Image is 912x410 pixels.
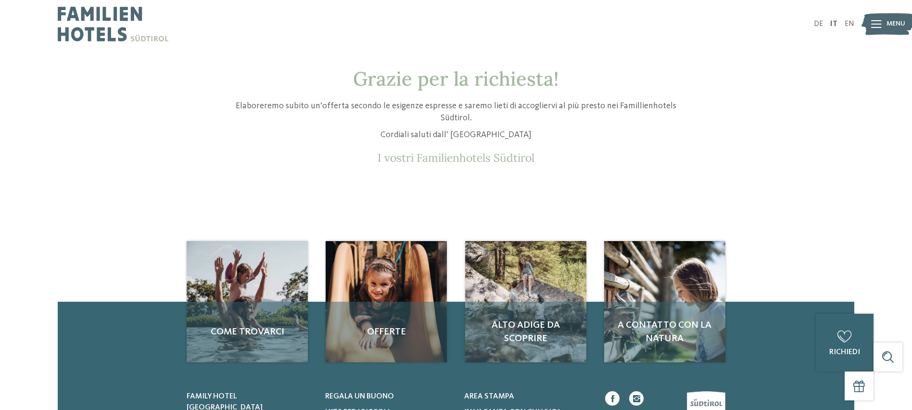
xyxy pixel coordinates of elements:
[887,19,905,29] span: Menu
[604,241,725,362] a: Richiesta A contatto con la natura
[196,325,298,339] span: Come trovarci
[814,20,823,28] a: DE
[325,393,394,400] span: Regala un buono
[228,129,684,141] p: Cordiali saluti dall’ [GEOGRAPHIC_DATA]
[465,241,586,362] a: Richiesta Alto Adige da scoprire
[325,391,452,402] a: Regala un buono
[604,241,725,362] img: Richiesta
[829,348,860,356] span: richiedi
[845,20,854,28] a: EN
[464,391,591,402] a: Area stampa
[228,100,684,124] p: Elaboreremo subito un’offerta secondo le esigenze espresse e saremo lieti di accogliervi al più p...
[187,241,308,362] a: Richiesta Come trovarci
[353,66,559,91] span: Grazie per la richiesta!
[335,325,437,339] span: Offerte
[465,241,586,362] img: Richiesta
[187,241,308,362] img: Richiesta
[326,241,447,362] a: Richiesta Offerte
[326,241,447,362] img: Richiesta
[228,151,684,165] p: I vostri Familienhotels Südtirol
[464,393,514,400] span: Area stampa
[614,319,716,346] span: A contatto con la natura
[816,314,874,372] a: richiedi
[475,319,577,346] span: Alto Adige da scoprire
[830,20,837,28] a: IT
